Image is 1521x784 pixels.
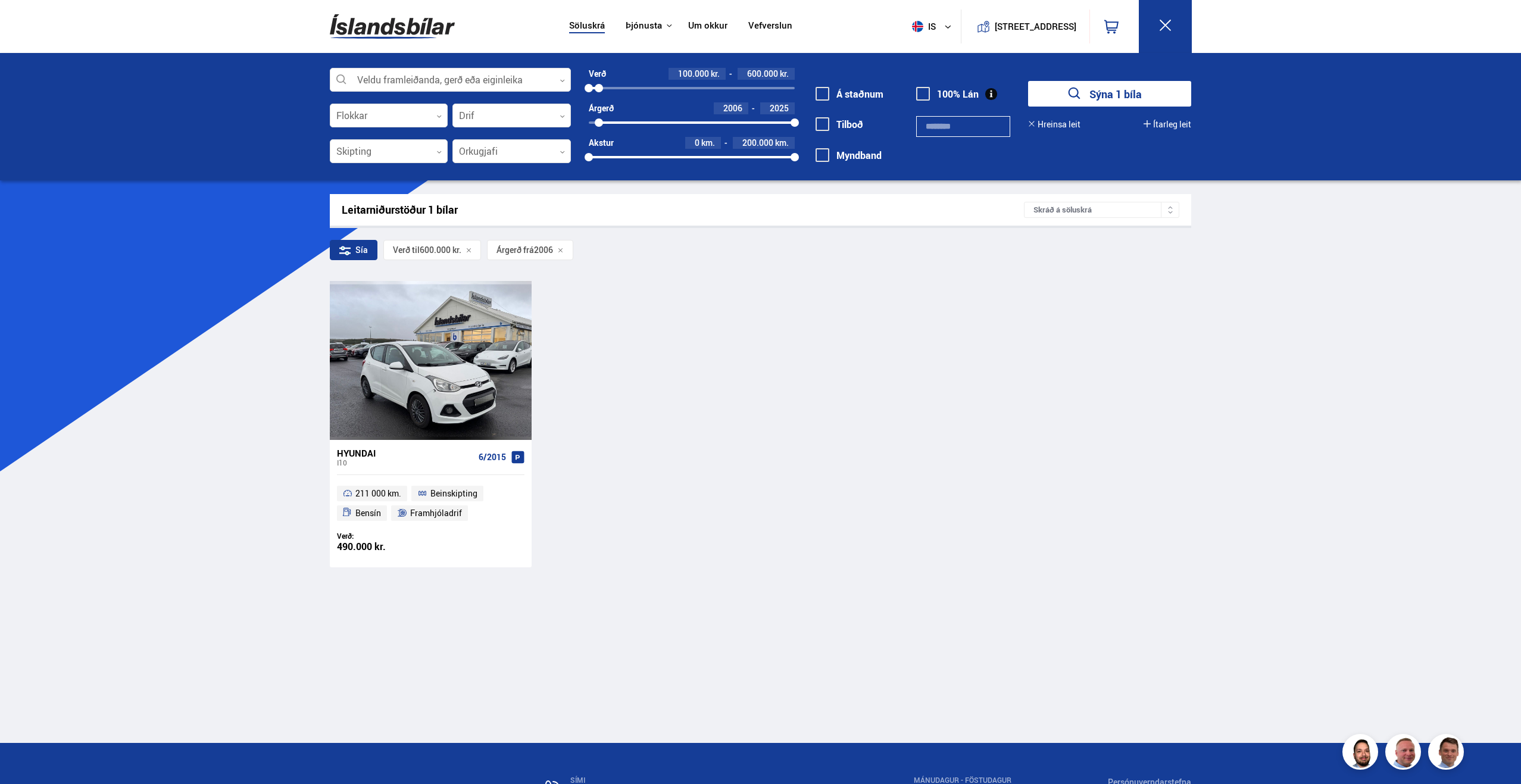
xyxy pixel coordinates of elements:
span: 211 000 km. [355,486,401,501]
div: Akstur [589,138,614,148]
span: km. [701,138,715,148]
span: kr. [711,69,720,79]
div: Leitarniðurstöður 1 bílar [342,204,1025,216]
span: 2006 [534,245,553,255]
a: Um okkur [688,20,727,33]
div: i10 [337,458,474,467]
label: Myndband [816,150,882,161]
a: Vefverslun [748,20,792,33]
img: nhp88E3Fdnt1Opn2.png [1344,736,1380,771]
img: svg+xml;base64,PHN2ZyB4bWxucz0iaHR0cDovL3d3dy53My5vcmcvMjAwMC9zdmciIHdpZHRoPSI1MTIiIGhlaWdodD0iNT... [912,21,923,32]
div: Skráð á söluskrá [1024,202,1179,218]
button: [STREET_ADDRESS] [1000,21,1072,32]
div: Verð [589,69,606,79]
label: Á staðnum [816,89,883,99]
span: is [907,21,937,32]
span: 100.000 [678,68,709,79]
span: 0 [695,137,699,148]
div: 490.000 kr. [337,542,431,552]
button: Ítarleg leit [1144,120,1191,129]
button: Hreinsa leit [1028,120,1080,129]
span: Bensín [355,506,381,520]
span: Verð til [393,245,420,255]
span: km. [775,138,789,148]
div: Árgerð [589,104,614,113]
button: Þjónusta [626,20,662,32]
img: G0Ugv5HjCgRt.svg [330,7,455,46]
div: Verð: [337,532,431,541]
div: Hyundai [337,448,474,458]
label: 100% Lán [916,89,979,99]
span: Framhjóladrif [410,506,462,520]
span: 2006 [723,102,742,114]
button: Sýna 1 bíla [1028,81,1191,107]
span: 2025 [770,102,789,114]
div: Sía [330,240,377,260]
span: kr. [780,69,789,79]
a: Hyundai i10 6/2015 211 000 km. Beinskipting Bensín Framhjóladrif Verð: 490.000 kr. [330,440,532,567]
span: 6/2015 [479,452,506,462]
span: 200.000 [742,137,773,148]
a: [STREET_ADDRESS] [967,10,1083,43]
img: siFngHWaQ9KaOqBr.png [1387,736,1423,771]
label: Tilboð [816,119,863,130]
button: is [907,9,961,44]
img: FbJEzSuNWCJXmdc-.webp [1430,736,1466,771]
span: 600.000 [747,68,778,79]
span: Beinskipting [430,486,477,501]
a: Söluskrá [569,20,605,33]
span: Árgerð frá [496,245,534,255]
span: 600.000 kr. [420,245,461,255]
button: Opna LiveChat spjallviðmót [10,5,45,40]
